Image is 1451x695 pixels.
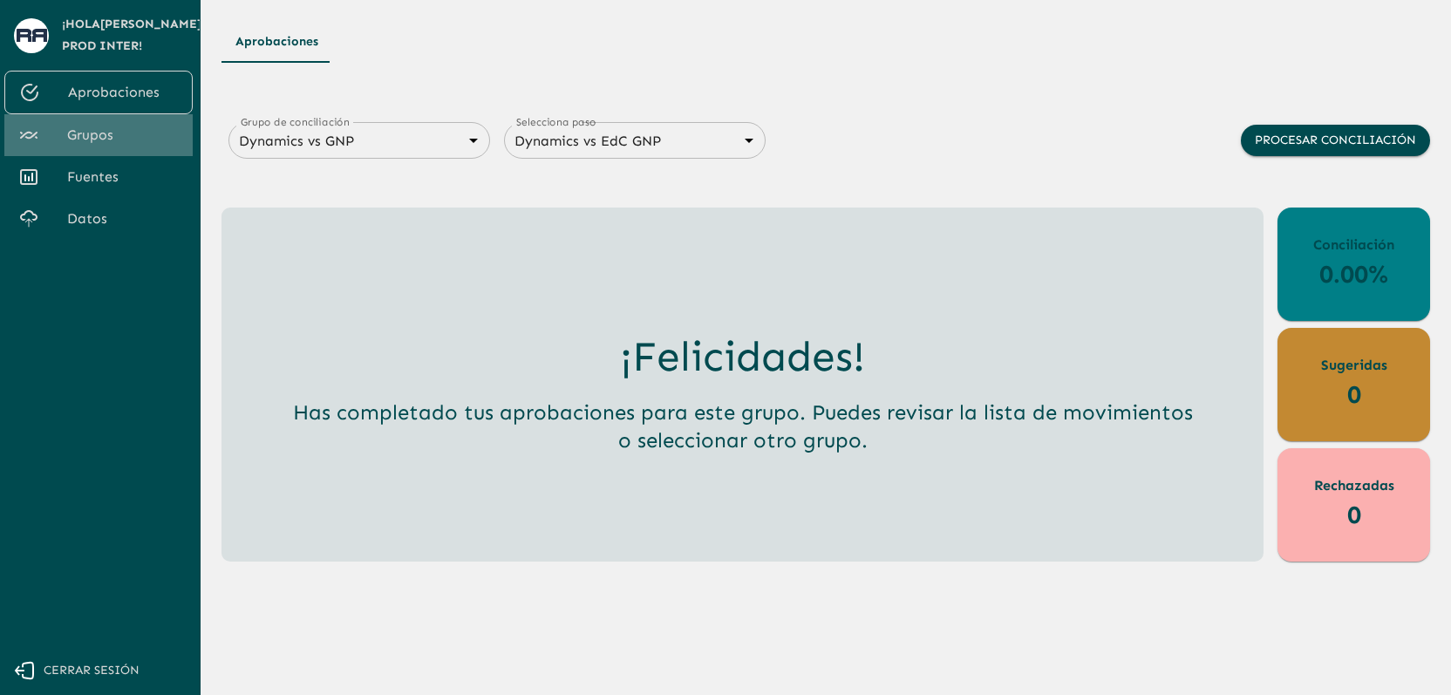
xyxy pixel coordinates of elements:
[516,114,596,129] label: Selecciona paso
[1313,235,1394,256] p: Conciliación
[4,198,193,240] a: Datos
[67,167,179,187] span: Fuentes
[241,114,350,129] label: Grupo de conciliación
[1319,256,1388,293] p: 0.00%
[228,128,490,153] div: Dynamics vs GNP
[620,332,865,381] h3: ¡Felicidades!
[67,208,179,229] span: Datos
[44,660,140,682] span: Cerrar sesión
[4,114,193,156] a: Grupos
[221,21,332,63] button: Aprobaciones
[1347,376,1361,413] p: 0
[1321,355,1387,376] p: Sugeridas
[288,399,1197,454] h5: Has completado tus aprobaciones para este grupo. Puedes revisar la lista de movimientos o selecci...
[17,29,47,42] img: avatar
[504,128,766,153] div: Dynamics vs EdC GNP
[221,21,1430,63] div: Tipos de Movimientos
[1314,475,1394,496] p: Rechazadas
[4,156,193,198] a: Fuentes
[68,82,178,103] span: Aprobaciones
[4,71,193,114] a: Aprobaciones
[1241,125,1430,157] button: Procesar conciliación
[67,125,179,146] span: Grupos
[1347,496,1361,534] p: 0
[62,14,202,57] span: ¡Hola [PERSON_NAME] Prod Inter !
